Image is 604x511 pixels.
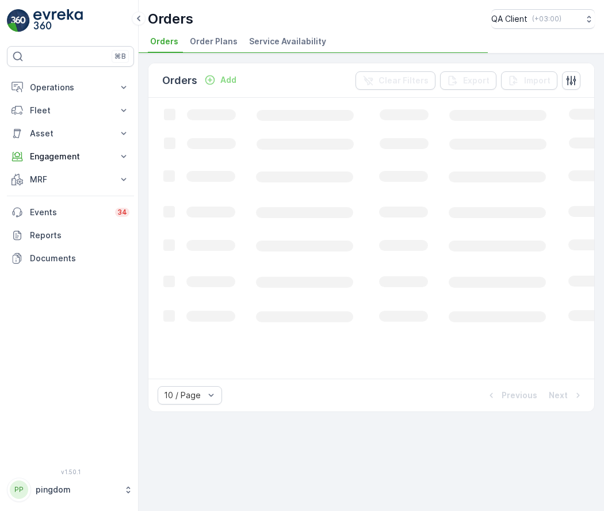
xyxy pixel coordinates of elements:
[30,253,129,264] p: Documents
[200,73,241,87] button: Add
[114,52,126,61] p: ⌘B
[491,9,595,29] button: QA Client(+03:00)
[117,208,127,217] p: 34
[502,390,537,401] p: Previous
[30,82,111,93] p: Operations
[7,168,134,191] button: MRF
[36,484,118,495] p: pingdom
[7,201,134,224] a: Events34
[30,151,111,162] p: Engagement
[379,75,429,86] p: Clear Filters
[7,9,30,32] img: logo
[7,145,134,168] button: Engagement
[33,9,83,32] img: logo_light-DOdMpM7g.png
[249,36,326,47] span: Service Availability
[440,71,496,90] button: Export
[220,74,236,86] p: Add
[7,122,134,145] button: Asset
[162,73,197,89] p: Orders
[7,76,134,99] button: Operations
[463,75,490,86] p: Export
[548,388,585,402] button: Next
[491,13,527,25] p: QA Client
[7,468,134,475] span: v 1.50.1
[30,174,111,185] p: MRF
[7,224,134,247] a: Reports
[148,10,193,28] p: Orders
[524,75,551,86] p: Import
[30,105,111,116] p: Fleet
[355,71,435,90] button: Clear Filters
[10,481,28,499] div: PP
[7,478,134,502] button: PPpingdom
[30,230,129,241] p: Reports
[7,99,134,122] button: Fleet
[484,388,538,402] button: Previous
[190,36,238,47] span: Order Plans
[549,390,568,401] p: Next
[501,71,557,90] button: Import
[7,247,134,270] a: Documents
[30,128,111,139] p: Asset
[150,36,178,47] span: Orders
[30,207,108,218] p: Events
[532,14,561,24] p: ( +03:00 )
